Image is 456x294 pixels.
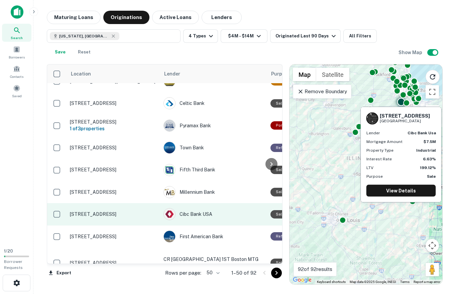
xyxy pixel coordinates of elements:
[414,280,440,284] a: Report a map error
[366,185,436,197] a: View Details
[420,165,436,170] strong: 199.12%
[2,62,31,81] a: Contacts
[416,148,436,153] strong: Industrial
[298,265,332,273] p: 92 of 92 results
[70,211,157,217] p: [STREET_ADDRESS]
[426,263,439,276] button: Drag Pegman onto the map to open Street View
[163,142,264,154] div: Town Bank
[163,208,264,220] div: Cibc Bank USA
[11,35,23,40] span: Search
[164,231,175,242] img: picture
[49,45,71,59] button: Save your search to get updates of matches that match your search criteria.
[165,269,201,277] p: Rows per page:
[275,32,338,40] div: Originated Last 90 Days
[423,157,436,161] strong: 6.63%
[70,167,157,173] p: [STREET_ADDRESS]
[67,64,160,83] th: Location
[164,120,175,131] img: picture
[316,68,349,81] button: Show satellite imagery
[270,259,290,267] div: Sale
[164,142,175,153] img: picture
[317,280,346,284] button: Keyboard shortcuts
[204,268,221,278] div: 50
[380,113,430,119] h6: [STREET_ADDRESS]
[163,256,264,270] p: CR [GEOGRAPHIC_DATA] 1ST Boston MTG SEC C
[160,64,267,83] th: Lender
[424,139,436,144] strong: $7.5M
[221,29,267,43] button: $4M - $14M
[47,268,73,278] button: Export
[163,120,264,132] div: Pyramax Bank
[366,156,392,162] p: Interest Rate
[398,49,423,56] h6: Show Map
[152,11,199,24] button: Active Loans
[70,260,157,266] p: [STREET_ADDRESS]
[270,188,290,196] div: Sale
[427,174,436,179] strong: Sale
[290,64,442,284] div: 0 0
[366,130,380,136] p: Lender
[70,189,157,195] p: [STREET_ADDRESS]
[11,5,23,19] img: capitalize-icon.png
[2,24,31,42] a: Search
[10,74,23,79] span: Contacts
[74,45,95,59] button: Reset
[297,88,347,96] p: Remove Boundary
[291,276,313,284] img: Google
[423,219,456,251] iframe: Chat Widget
[103,11,149,24] button: Originations
[164,98,175,109] img: picture
[270,99,290,108] div: Sale
[59,33,109,39] span: [US_STATE], [GEOGRAPHIC_DATA]
[4,249,13,254] span: 1 / 20
[270,29,341,43] button: Originated Last 90 Days
[12,93,22,99] span: Saved
[343,29,377,43] button: All Filters
[163,97,264,109] div: Celtic Bank
[47,11,101,24] button: Maturing Loans
[164,164,175,176] img: picture
[400,280,410,284] a: Terms (opens in new tab)
[202,11,242,24] button: Lenders
[164,186,175,198] img: picture
[270,210,290,218] div: Sale
[183,29,218,43] button: 4 Types
[2,43,31,61] a: Borrowers
[4,259,23,270] span: Borrower Requests
[2,82,31,100] a: Saved
[163,186,264,198] div: Millennium Bank
[366,147,393,153] p: Property Type
[291,276,313,284] a: Open this area in Google Maps (opens a new window)
[70,100,157,106] p: [STREET_ADDRESS]
[163,231,264,243] div: First American Bank
[366,173,383,179] p: Purpose
[366,139,403,145] p: Mortgage Amount
[70,125,157,132] h6: 1 of 3 properties
[426,85,439,99] button: Toggle fullscreen view
[70,145,157,151] p: [STREET_ADDRESS]
[408,130,436,135] strong: cibc bank usa
[426,70,440,84] button: Reload search area
[70,119,157,125] p: [STREET_ADDRESS]
[270,166,290,174] div: Sale
[47,29,181,43] button: [US_STATE], [GEOGRAPHIC_DATA]
[164,208,175,220] img: picture
[380,118,430,124] p: [GEOGRAPHIC_DATA]
[293,68,316,81] button: Show street map
[164,70,180,78] span: Lender
[9,54,25,60] span: Borrowers
[70,234,157,240] p: [STREET_ADDRESS]
[366,165,373,171] p: LTV
[231,269,256,277] p: 1–50 of 92
[163,164,264,176] div: Fifth Third Bank
[271,268,282,278] button: Go to next page
[350,280,396,284] span: Map data ©2025 Google, INEGI
[71,70,100,78] span: Location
